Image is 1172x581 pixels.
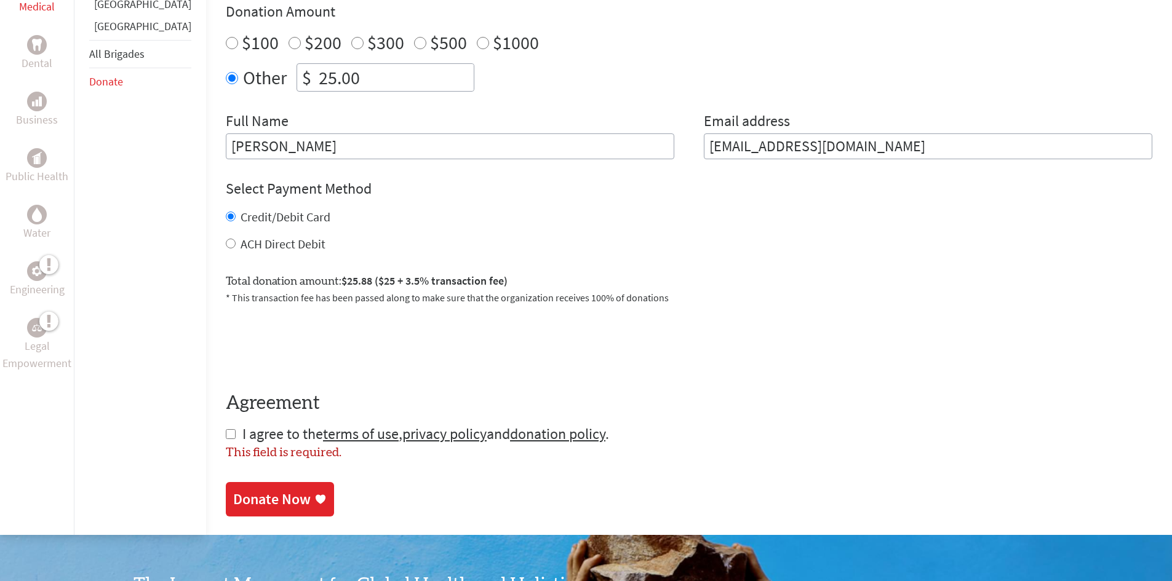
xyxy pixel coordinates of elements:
[27,35,47,55] div: Dental
[242,424,609,443] span: I agree to the , and .
[27,148,47,168] div: Public Health
[704,133,1152,159] input: Your Email
[226,133,674,159] input: Enter Full Name
[32,266,42,276] img: Engineering
[226,111,289,133] label: Full Name
[89,18,191,40] li: Honduras
[493,31,539,54] label: $1000
[89,47,145,61] a: All Brigades
[241,209,330,224] label: Credit/Debit Card
[226,482,334,516] a: Donate Now
[226,446,341,459] label: This field is required.
[233,489,311,509] div: Donate Now
[32,324,42,331] img: Legal Empowerment
[242,31,279,54] label: $100
[297,64,316,91] div: $
[22,55,52,72] p: Dental
[341,274,508,288] span: $25.88 ($25 + 3.5% transaction fee)
[32,39,42,51] img: Dental
[510,424,605,443] a: donation policy
[226,272,508,290] label: Total donation amount:
[23,224,50,242] p: Water
[243,63,287,92] label: Other
[27,261,47,281] div: Engineering
[32,152,42,164] img: Public Health
[704,111,790,133] label: Email address
[305,31,341,54] label: $200
[22,35,52,72] a: DentalDental
[89,40,191,68] li: All Brigades
[430,31,467,54] label: $500
[2,338,71,372] p: Legal Empowerment
[27,205,47,224] div: Water
[32,97,42,106] img: Business
[402,424,487,443] a: privacy policy
[16,111,58,128] p: Business
[6,148,68,185] a: Public HealthPublic Health
[6,168,68,185] p: Public Health
[2,318,71,372] a: Legal EmpowermentLegal Empowerment
[323,424,399,443] a: terms of use
[316,64,474,91] input: Enter Amount
[367,31,404,54] label: $300
[226,179,1152,199] h4: Select Payment Method
[32,208,42,222] img: Water
[226,392,1152,414] h4: Agreement
[226,290,1152,305] p: * This transaction fee has been passed along to make sure that the organization receives 100% of ...
[226,2,1152,22] h4: Donation Amount
[94,19,191,33] a: [GEOGRAPHIC_DATA]
[16,92,58,128] a: BusinessBusiness
[89,68,191,95] li: Donate
[10,261,65,298] a: EngineeringEngineering
[241,236,325,251] label: ACH Direct Debit
[10,281,65,298] p: Engineering
[89,74,123,89] a: Donate
[226,320,413,368] iframe: reCAPTCHA
[23,205,50,242] a: WaterWater
[27,318,47,338] div: Legal Empowerment
[27,92,47,111] div: Business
